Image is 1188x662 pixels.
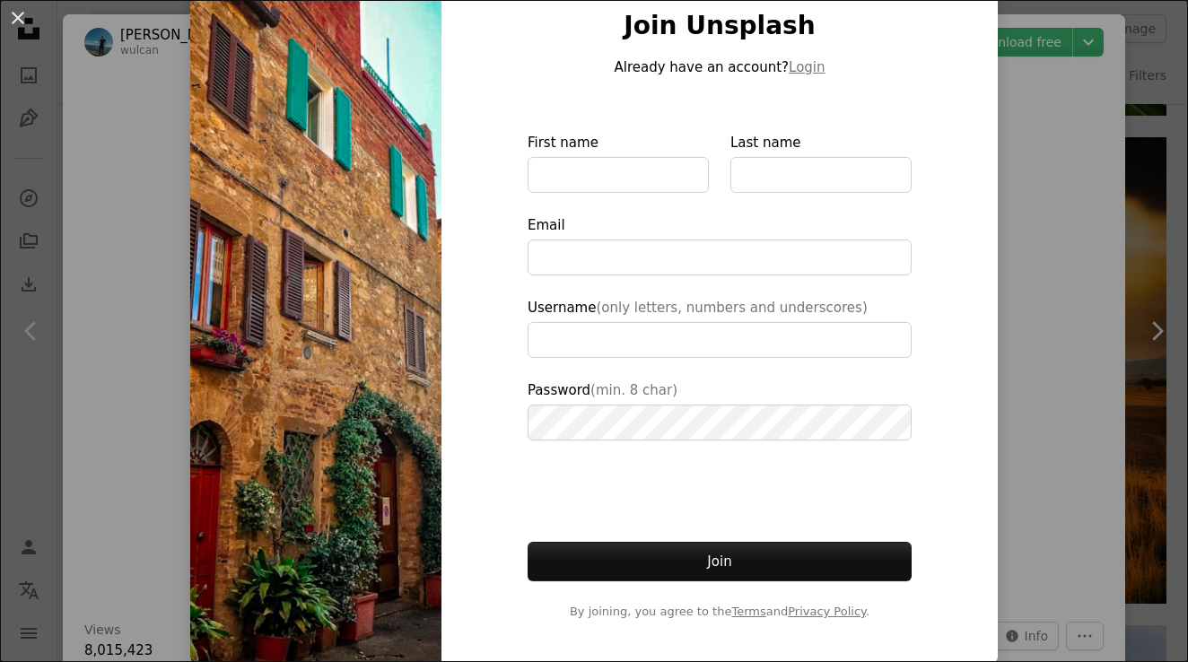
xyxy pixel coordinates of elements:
[730,157,912,193] input: Last name
[528,240,912,275] input: Email
[788,605,866,618] a: Privacy Policy
[789,57,825,78] button: Login
[528,132,709,193] label: First name
[528,297,912,358] label: Username
[731,605,765,618] a: Terms
[528,379,912,440] label: Password
[528,542,912,581] button: Join
[528,405,912,440] input: Password(min. 8 char)
[528,10,912,42] h1: Join Unsplash
[596,300,867,316] span: (only letters, numbers and underscores)
[528,57,912,78] p: Already have an account?
[730,132,912,193] label: Last name
[528,157,709,193] input: First name
[528,214,912,275] label: Email
[528,603,912,621] span: By joining, you agree to the and .
[590,382,677,398] span: (min. 8 char)
[528,322,912,358] input: Username(only letters, numbers and underscores)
